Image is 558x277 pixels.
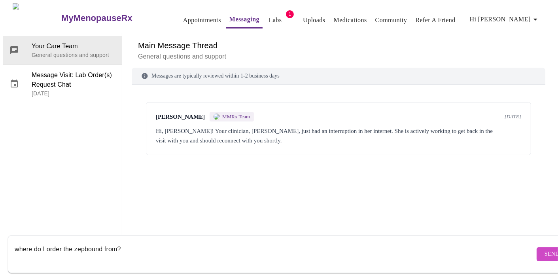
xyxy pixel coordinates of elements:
[470,14,540,25] span: Hi [PERSON_NAME]
[3,36,122,65] div: Your Care TeamGeneral questions and support
[132,68,545,85] div: Messages are typically reviewed within 1-2 business days
[229,14,259,25] a: Messaging
[13,3,61,33] img: MyMenopauseRx Logo
[138,39,539,52] h6: Main Message Thread
[61,4,164,32] a: MyMenopauseRx
[286,10,294,18] span: 1
[138,52,539,61] p: General questions and support
[263,12,288,28] button: Labs
[32,51,115,59] p: General questions and support
[180,12,224,28] button: Appointments
[156,126,521,145] div: Hi, [PERSON_NAME]! Your clinician, [PERSON_NAME], just had an interruption in her internet. She i...
[183,15,221,26] a: Appointments
[15,241,535,267] textarea: Send a message about your appointment
[214,114,220,120] img: MMRX
[505,114,521,120] span: [DATE]
[303,15,325,26] a: Uploads
[269,15,282,26] a: Labs
[222,114,250,120] span: MMRx Team
[375,15,407,26] a: Community
[415,15,456,26] a: Refer a Friend
[412,12,459,28] button: Refer a Friend
[32,70,115,89] span: Message Visit: Lab Order(s) Request Chat
[467,11,543,27] button: Hi [PERSON_NAME]
[334,15,367,26] a: Medications
[3,65,122,103] div: Message Visit: Lab Order(s) Request Chat[DATE]
[226,11,263,28] button: Messaging
[331,12,370,28] button: Medications
[372,12,410,28] button: Community
[32,42,115,51] span: Your Care Team
[32,89,115,97] p: [DATE]
[300,12,329,28] button: Uploads
[61,13,132,23] h3: MyMenopauseRx
[156,114,205,120] span: [PERSON_NAME]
